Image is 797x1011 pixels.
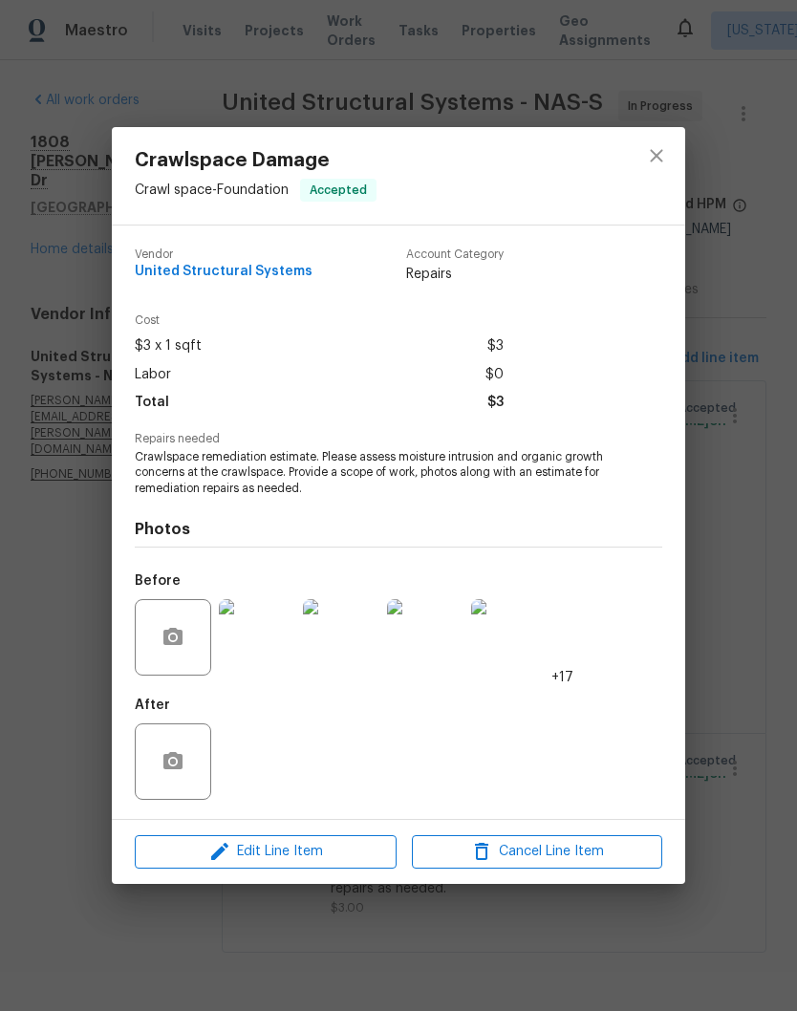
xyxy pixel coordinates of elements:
span: Cancel Line Item [418,840,657,864]
span: Account Category [406,248,504,261]
span: Crawl space - Foundation [135,183,289,197]
button: close [634,133,679,179]
span: United Structural Systems [135,265,312,279]
span: Repairs [406,265,504,284]
button: Edit Line Item [135,835,397,869]
h5: After [135,699,170,712]
span: Crawlspace remediation estimate. Please assess moisture intrusion and organic growth concerns at ... [135,449,610,497]
span: Total [135,389,169,417]
span: Vendor [135,248,312,261]
span: Edit Line Item [140,840,391,864]
button: Cancel Line Item [412,835,662,869]
span: Crawlspace Damage [135,150,377,171]
h4: Photos [135,520,662,539]
span: $3 x 1 sqft [135,333,202,360]
h5: Before [135,574,181,588]
span: Labor [135,361,171,389]
span: $3 [487,389,504,417]
span: $3 [487,333,504,360]
span: Accepted [302,181,375,200]
span: Cost [135,314,504,327]
span: Repairs needed [135,433,662,445]
span: +17 [551,668,573,687]
span: $0 [485,361,504,389]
